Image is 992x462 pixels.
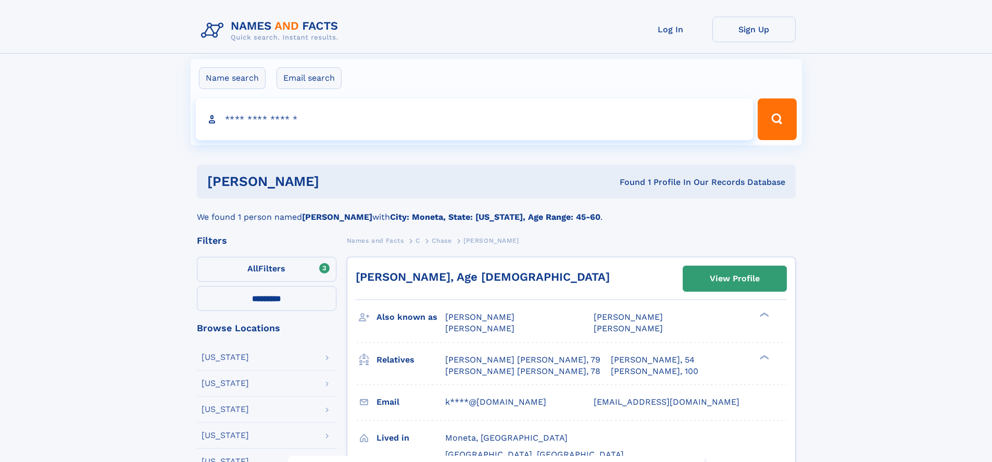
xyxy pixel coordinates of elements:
img: Logo Names and Facts [197,17,347,45]
input: search input [196,98,754,140]
a: Chase [432,234,451,247]
span: Moneta, [GEOGRAPHIC_DATA] [445,433,568,443]
div: ❯ [757,354,770,360]
div: Found 1 Profile In Our Records Database [469,177,785,188]
span: [PERSON_NAME] [445,323,514,333]
label: Filters [197,257,336,282]
a: Log In [629,17,712,42]
button: Search Button [758,98,796,140]
div: We found 1 person named with . [197,198,796,223]
a: [PERSON_NAME] [PERSON_NAME], 78 [445,366,600,377]
span: C [416,237,420,244]
span: [PERSON_NAME] [445,312,514,322]
span: [PERSON_NAME] [594,323,663,333]
div: [US_STATE] [202,431,249,440]
a: C [416,234,420,247]
b: [PERSON_NAME] [302,212,372,222]
span: [PERSON_NAME] [594,312,663,322]
b: City: Moneta, State: [US_STATE], Age Range: 45-60 [390,212,600,222]
h3: Lived in [376,429,445,447]
label: Name search [199,67,266,89]
span: [EMAIL_ADDRESS][DOMAIN_NAME] [594,397,739,407]
div: View Profile [710,267,760,291]
a: View Profile [683,266,786,291]
span: [PERSON_NAME] [463,237,519,244]
a: Names and Facts [347,234,404,247]
span: [GEOGRAPHIC_DATA], [GEOGRAPHIC_DATA] [445,449,624,459]
a: Sign Up [712,17,796,42]
h3: Relatives [376,351,445,369]
span: Chase [432,237,451,244]
a: [PERSON_NAME], 54 [611,354,695,366]
div: [US_STATE] [202,353,249,361]
a: [PERSON_NAME], Age [DEMOGRAPHIC_DATA] [356,270,610,283]
div: ❯ [757,311,770,318]
div: Filters [197,236,336,245]
h3: Also known as [376,308,445,326]
h1: [PERSON_NAME] [207,175,470,188]
a: [PERSON_NAME], 100 [611,366,698,377]
span: All [247,264,258,273]
div: [US_STATE] [202,379,249,388]
div: [US_STATE] [202,405,249,414]
label: Email search [277,67,342,89]
div: Browse Locations [197,323,336,333]
a: [PERSON_NAME] [PERSON_NAME], 79 [445,354,600,366]
h3: Email [376,393,445,411]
